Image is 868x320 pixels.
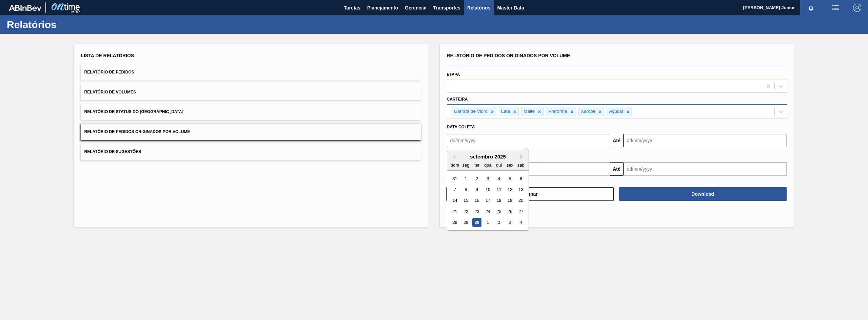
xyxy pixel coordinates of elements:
input: dd/mm/yyyy [624,134,787,147]
button: Download [619,187,787,201]
div: Choose domingo, 14 de setembro de 2025 [450,196,459,205]
div: Choose quinta-feira, 18 de setembro de 2025 [494,196,503,205]
label: Carteira [447,97,468,102]
div: Malte [521,107,536,116]
div: Choose sexta-feira, 26 de setembro de 2025 [505,207,514,216]
div: dom [450,161,459,170]
button: Até [610,134,624,147]
span: Relatório de Sugestões [84,149,141,154]
div: Choose quarta-feira, 10 de setembro de 2025 [483,185,492,194]
div: sex [505,161,514,170]
div: Choose quinta-feira, 4 de setembro de 2025 [494,174,503,183]
div: Choose sábado, 20 de setembro de 2025 [516,196,525,205]
button: Relatório de Volumes [81,84,421,101]
div: Lata [499,107,511,116]
span: Relatório de Status do [GEOGRAPHIC_DATA] [84,109,183,114]
button: Até [610,162,624,176]
div: Choose segunda-feira, 29 de setembro de 2025 [461,218,470,227]
button: Previous Month [451,154,455,159]
div: setembro 2025 [447,154,529,159]
div: Choose terça-feira, 16 de setembro de 2025 [472,196,481,205]
div: seg [461,161,470,170]
div: Garrafa de Vidro [452,107,489,116]
div: Choose domingo, 28 de setembro de 2025 [450,218,459,227]
div: Preforma [546,107,568,116]
button: Next Month [520,154,525,159]
img: Logout [853,4,861,12]
span: Relatório de Volumes [84,90,136,94]
span: Relatório de Pedidos [84,70,134,74]
label: Etapa [447,72,460,77]
div: Choose domingo, 21 de setembro de 2025 [450,207,459,216]
span: Lista de Relatórios [81,53,134,58]
div: Choose domingo, 31 de agosto de 2025 [450,174,459,183]
span: Transportes [433,4,460,12]
div: Choose sábado, 27 de setembro de 2025 [516,207,525,216]
div: Choose segunda-feira, 22 de setembro de 2025 [461,207,470,216]
div: Choose segunda-feira, 1 de setembro de 2025 [461,174,470,183]
div: Choose sexta-feira, 5 de setembro de 2025 [505,174,514,183]
div: Choose terça-feira, 23 de setembro de 2025 [472,207,481,216]
input: dd/mm/yyyy [624,162,787,176]
div: month 2025-09 [449,173,526,228]
div: Choose terça-feira, 2 de setembro de 2025 [472,174,481,183]
img: userActions [831,4,840,12]
div: Choose segunda-feira, 8 de setembro de 2025 [461,185,470,194]
button: Relatório de Pedidos [81,64,421,81]
div: Choose quarta-feira, 3 de setembro de 2025 [483,174,492,183]
div: Choose quinta-feira, 25 de setembro de 2025 [494,207,503,216]
span: Relatório de Pedidos Originados por Volume [447,53,570,58]
div: Choose terça-feira, 30 de setembro de 2025 [472,218,481,227]
button: Relatório de Status do [GEOGRAPHIC_DATA] [81,104,421,120]
span: Tarefas [344,4,360,12]
span: Data coleta [447,125,475,129]
div: Choose domingo, 7 de setembro de 2025 [450,185,459,194]
div: Açúcar [607,107,624,116]
span: Planejamento [367,4,398,12]
div: qua [483,161,492,170]
div: Choose quinta-feira, 2 de outubro de 2025 [494,218,503,227]
div: Choose sexta-feira, 3 de outubro de 2025 [505,218,514,227]
div: Choose quarta-feira, 24 de setembro de 2025 [483,207,492,216]
div: Choose quarta-feira, 17 de setembro de 2025 [483,196,492,205]
div: Choose segunda-feira, 15 de setembro de 2025 [461,196,470,205]
div: qui [494,161,503,170]
button: Relatório de Sugestões [81,144,421,160]
div: Choose sábado, 4 de outubro de 2025 [516,218,525,227]
input: dd/mm/yyyy [447,134,610,147]
div: ter [472,161,481,170]
div: Choose terça-feira, 9 de setembro de 2025 [472,185,481,194]
img: TNhmsLtSVTkK8tSr43FrP2fwEKptu5GPRR3wAAAABJRU5ErkJggg== [9,5,41,11]
div: Xarope [579,107,597,116]
div: Choose sábado, 13 de setembro de 2025 [516,185,525,194]
button: Limpar [446,187,614,201]
div: sab [516,161,525,170]
div: Choose sábado, 6 de setembro de 2025 [516,174,525,183]
span: Relatório de Pedidos Originados por Volume [84,129,190,134]
span: Relatórios [467,4,490,12]
div: Choose quinta-feira, 11 de setembro de 2025 [494,185,503,194]
h1: Relatórios [7,21,127,28]
div: Choose quarta-feira, 1 de outubro de 2025 [483,218,492,227]
span: Gerencial [405,4,427,12]
button: Notificações [800,3,822,13]
div: Choose sexta-feira, 12 de setembro de 2025 [505,185,514,194]
span: Master Data [497,4,524,12]
button: Relatório de Pedidos Originados por Volume [81,124,421,140]
div: Choose sexta-feira, 19 de setembro de 2025 [505,196,514,205]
